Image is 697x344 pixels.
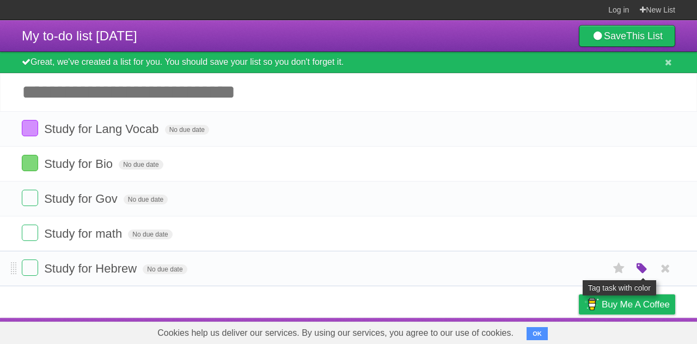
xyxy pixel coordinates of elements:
label: Star task [609,259,629,277]
span: My to-do list [DATE] [22,28,137,43]
span: Cookies help us deliver our services. By using our services, you agree to our use of cookies. [146,322,524,344]
label: Done [22,155,38,171]
span: No due date [143,264,187,274]
span: No due date [124,195,168,204]
label: Done [22,259,38,276]
label: Done [22,190,38,206]
span: Study for Bio [44,157,115,171]
span: No due date [165,125,209,135]
button: OK [527,327,548,340]
span: Buy me a coffee [602,295,670,314]
a: Developers [470,321,514,341]
img: Buy me a coffee [584,295,599,313]
span: Study for math [44,227,125,240]
b: This List [626,31,663,41]
label: Done [22,225,38,241]
a: SaveThis List [579,25,675,47]
a: About [434,321,457,341]
label: Done [22,120,38,136]
span: Study for Gov [44,192,120,206]
span: Study for Hebrew [44,262,139,275]
span: No due date [128,230,172,239]
a: Buy me a coffee [579,294,675,315]
a: Suggest a feature [607,321,675,341]
span: No due date [119,160,163,170]
span: Study for Lang Vocab [44,122,161,136]
a: Terms [528,321,552,341]
a: Privacy [565,321,593,341]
